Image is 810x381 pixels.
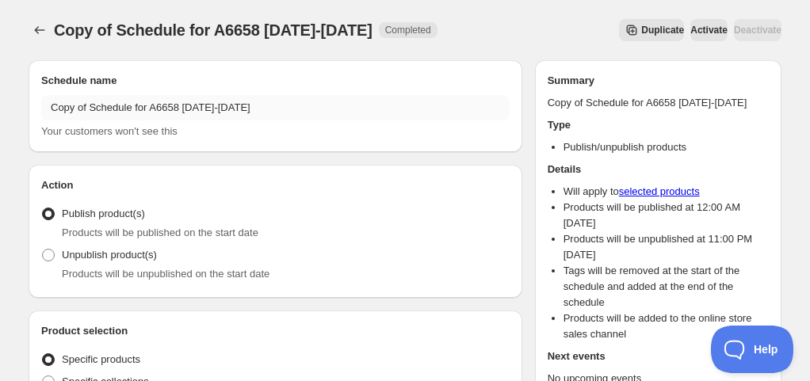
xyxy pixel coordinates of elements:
span: Duplicate [641,24,684,36]
h2: Action [41,177,510,193]
iframe: Toggle Customer Support [711,326,794,373]
span: Specific products [62,353,140,365]
li: Products will be unpublished at 11:00 PM [DATE] [564,231,769,263]
li: Tags will be removed at the start of the schedule and added at the end of the schedule [564,263,769,311]
h2: Type [548,117,769,133]
h2: Product selection [41,323,510,339]
button: Secondary action label [619,19,684,41]
span: Products will be unpublished on the start date [62,268,269,280]
span: Unpublish product(s) [62,249,157,261]
h2: Schedule name [41,73,510,89]
li: Products will be added to the online store sales channel [564,311,769,342]
h2: Next events [548,349,769,364]
h2: Details [548,162,769,177]
span: Your customers won't see this [41,125,178,137]
button: Activate [690,19,728,41]
span: Activate [690,24,728,36]
span: Completed [385,24,431,36]
button: Schedules [29,19,51,41]
span: Products will be published on the start date [62,227,258,238]
li: Products will be published at 12:00 AM [DATE] [564,200,769,231]
li: Publish/unpublish products [564,139,769,155]
li: Will apply to [564,184,769,200]
span: Publish product(s) [62,208,145,219]
a: selected products [619,185,700,197]
p: Copy of Schedule for A6658 [DATE]-[DATE] [548,95,769,111]
h2: Summary [548,73,769,89]
span: Copy of Schedule for A6658 [DATE]-[DATE] [54,21,373,39]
